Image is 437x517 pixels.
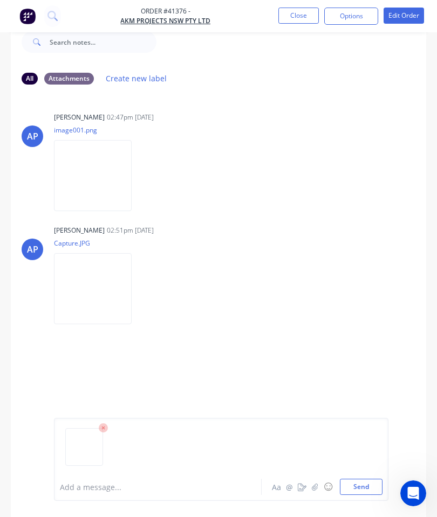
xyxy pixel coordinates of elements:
[54,125,142,135] p: image001.png
[384,8,424,24] button: Edit Order
[278,8,319,24] button: Close
[19,8,36,24] img: Factory
[324,8,378,25] button: Options
[120,16,210,26] a: AKM PROJECTS NSW PTY LTD
[22,73,38,85] div: All
[50,31,156,53] input: Search notes...
[44,73,94,85] div: Attachments
[54,113,105,122] div: [PERSON_NAME]
[107,226,154,235] div: 02:51pm [DATE]
[120,6,210,16] span: Order #41376 -
[54,239,142,248] p: Capture.JPG
[322,480,334,493] button: ☺
[400,480,426,506] iframe: Intercom live chat
[340,479,383,495] button: Send
[107,113,154,122] div: 02:47pm [DATE]
[54,226,105,235] div: [PERSON_NAME]
[283,480,296,493] button: @
[27,243,38,256] div: AP
[270,480,283,493] button: Aa
[100,71,173,86] button: Create new label
[27,130,38,143] div: AP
